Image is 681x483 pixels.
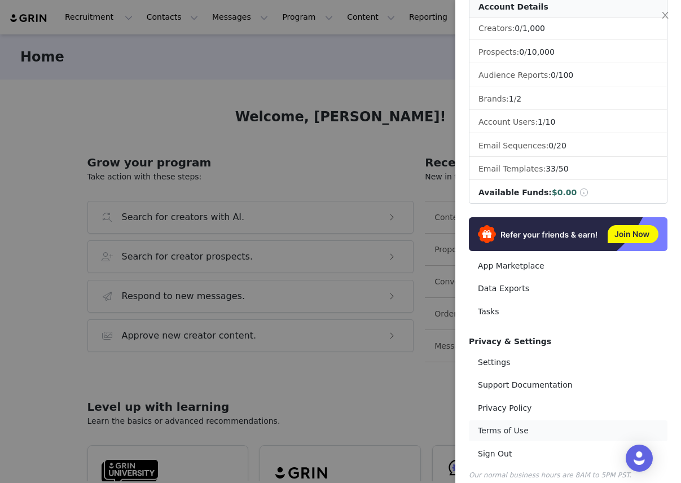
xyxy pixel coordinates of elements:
[469,352,667,373] a: Settings
[522,24,545,33] span: 1,000
[661,11,670,20] i: icon: close
[469,337,551,346] span: Privacy & Settings
[469,112,667,133] li: Account Users:
[551,71,556,80] span: 0
[538,117,543,126] span: 1
[469,65,667,86] li: Audience Reports: /
[509,94,522,103] span: /
[469,444,667,464] a: Sign Out
[469,89,667,110] li: Brands:
[469,135,667,157] li: Email Sequences:
[469,471,631,479] span: Our normal business hours are 8AM to 5PM PST.
[538,117,555,126] span: /
[469,159,667,180] li: Email Templates:
[552,188,577,197] span: $0.00
[519,47,524,56] span: 0
[546,164,556,173] span: 33
[509,94,514,103] span: 1
[519,47,555,56] span: /
[516,94,521,103] span: 2
[469,375,667,396] a: Support Documentation
[469,18,667,39] li: Creators:
[559,164,569,173] span: 50
[626,445,653,472] div: Open Intercom Messenger
[469,256,667,276] a: App Marketplace
[469,398,667,419] a: Privacy Policy
[559,71,574,80] span: 100
[469,301,667,322] a: Tasks
[469,420,667,441] a: Terms of Use
[556,141,566,150] span: 20
[548,141,553,150] span: 0
[546,117,556,126] span: 10
[527,47,555,56] span: 10,000
[546,164,568,173] span: /
[548,141,566,150] span: /
[515,24,545,33] span: /
[469,42,667,63] li: Prospects:
[469,217,667,251] img: Refer & Earn
[515,24,520,33] span: 0
[478,188,552,197] span: Available Funds:
[469,278,667,299] a: Data Exports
